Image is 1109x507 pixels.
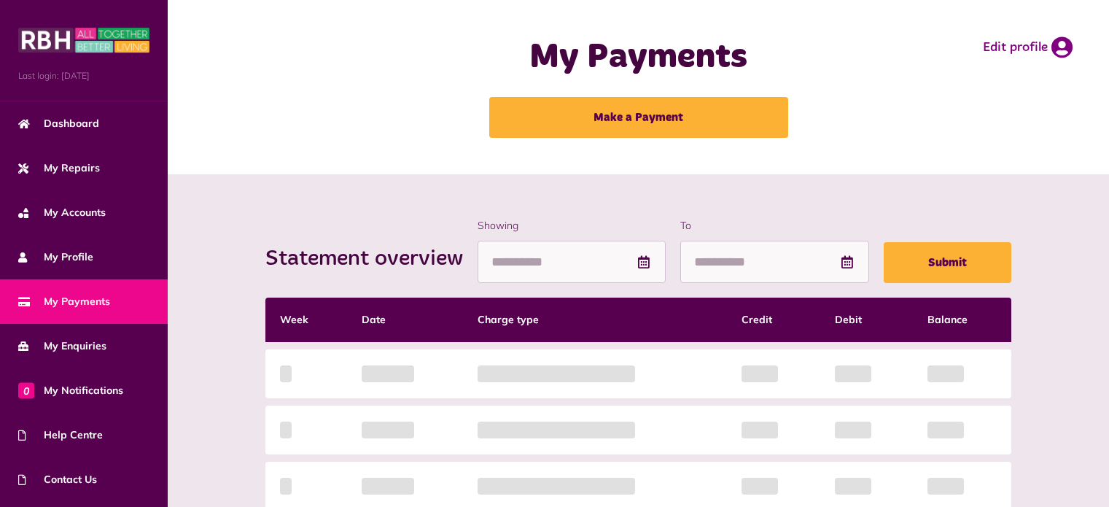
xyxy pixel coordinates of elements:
[18,69,149,82] span: Last login: [DATE]
[18,205,106,220] span: My Accounts
[489,97,788,138] a: Make a Payment
[983,36,1073,58] a: Edit profile
[18,26,149,55] img: MyRBH
[18,472,97,487] span: Contact Us
[18,338,106,354] span: My Enquiries
[18,294,110,309] span: My Payments
[18,383,123,398] span: My Notifications
[18,116,99,131] span: Dashboard
[418,36,860,79] h1: My Payments
[18,427,103,443] span: Help Centre
[18,382,34,398] span: 0
[18,249,93,265] span: My Profile
[18,160,100,176] span: My Repairs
